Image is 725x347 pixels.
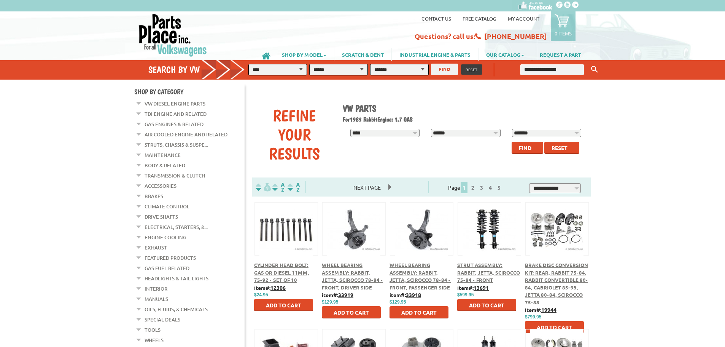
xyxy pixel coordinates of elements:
a: Headlights & Tail Lights [145,273,208,283]
a: 5 [496,184,502,191]
a: Wheel Bearing Assembly: Rabbit, Jetta, Scirocco 78-84 - Front, Driver Side [322,262,383,291]
b: item#: [390,291,421,298]
span: Find [519,144,531,151]
button: RESET [461,64,482,75]
span: $799.95 [525,314,541,320]
a: Interior [145,284,167,294]
u: 33919 [338,291,353,298]
span: 1 [461,182,467,193]
button: Add to Cart [457,299,516,311]
span: Add to Cart [401,309,437,316]
a: OUR CATALOG [479,48,532,61]
span: Reset [552,144,568,151]
a: REQUEST A PART [532,48,589,61]
a: Struts, Chassis & Suspe... [145,140,208,150]
button: Add to Cart [525,321,584,333]
span: Engine: 1.7 GAS [377,116,413,123]
h2: 1983 Rabbit [343,116,585,123]
span: Add to Cart [537,324,572,331]
span: Add to Cart [266,302,301,309]
a: TDI Engine and Related [145,109,207,119]
a: Air Cooled Engine and Related [145,130,227,139]
b: item#: [322,291,353,298]
img: filterpricelow.svg [256,183,271,192]
a: 3 [478,184,485,191]
button: Keyword Search [589,63,600,76]
a: Electrical, Starters, &... [145,222,208,232]
button: Reset [544,142,579,154]
div: Refine Your Results [258,106,331,163]
a: Drive Shafts [145,212,178,222]
b: item#: [254,284,286,291]
a: Body & Related [145,160,185,170]
a: Manuals [145,294,168,304]
p: 0 items [555,30,572,37]
a: Climate Control [145,201,189,211]
a: Strut Assembly: Rabbit, Jetta, Scirocco 75-84 - Front [457,262,520,283]
u: 19944 [541,306,556,313]
a: SHOP BY MODEL [274,48,334,61]
h4: Shop By Category [134,88,245,96]
a: Brakes [145,191,163,201]
a: 2 [469,184,476,191]
a: Exhaust [145,243,167,253]
button: FIND [431,64,458,75]
a: Transmission & Clutch [145,171,205,181]
div: Page [428,181,523,193]
span: Next Page [346,182,388,193]
a: Tools [145,325,161,335]
a: SCRATCH & DENT [334,48,391,61]
a: My Account [508,15,539,22]
a: 4 [487,184,494,191]
u: 12306 [270,284,286,291]
span: Add to Cart [334,309,369,316]
img: Sort by Headline [271,183,286,192]
img: Parts Place Inc! [138,13,208,57]
a: VW Diesel Engine Parts [145,99,205,109]
span: RESET [466,67,478,72]
h4: Search by VW [148,64,253,75]
b: item#: [525,306,556,313]
button: Add to Cart [390,306,448,318]
a: Special Deals [145,315,180,325]
span: $129.95 [390,299,406,305]
button: Find [512,142,543,154]
span: $24.95 [254,292,268,297]
a: INDUSTRIAL ENGINE & PARTS [392,48,478,61]
a: Wheels [145,335,164,345]
span: For [343,116,350,123]
button: Add to Cart [254,299,313,311]
button: Add to Cart [322,306,381,318]
a: Accessories [145,181,176,191]
a: Wheel Bearing Assembly: Rabbit, Jetta, Scirocco 78-84 - Front, Passenger Side [390,262,451,291]
a: Featured Products [145,253,196,263]
a: Engine Cooling [145,232,186,242]
a: Maintenance [145,150,181,160]
span: $599.95 [457,292,474,297]
a: Gas Fuel Related [145,263,189,273]
a: Contact us [421,15,451,22]
b: item#: [457,284,489,291]
a: Cylinder Head Bolt: Gas or Diesel 11mm, 75-92 - Set Of 10 [254,262,309,283]
img: Sort by Sales Rank [286,183,301,192]
span: $129.95 [322,299,338,305]
a: Next Page [346,184,388,191]
a: 0 items [551,11,576,41]
h1: VW Parts [343,103,585,114]
u: 13691 [474,284,489,291]
a: Free Catalog [463,15,496,22]
u: 33918 [406,291,421,298]
a: Gas Engines & Related [145,119,204,129]
a: Brake Disc Conversion Kit: Rear, Rabbit 75-84, Rabbit Convertible 80-84, Cabriolet 85-93, Jetta 8... [525,262,588,305]
span: Add to Cart [469,302,504,309]
a: Oils, Fluids, & Chemicals [145,304,208,314]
